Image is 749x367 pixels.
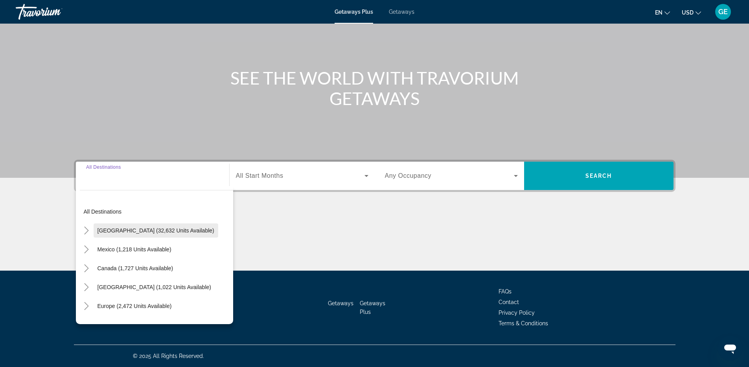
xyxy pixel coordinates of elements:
[94,318,175,332] button: Australia (210 units available)
[76,162,674,190] div: Search widget
[499,310,535,316] a: Privacy Policy
[718,336,743,361] iframe: Button to launch messaging window
[360,300,385,315] a: Getaways Plus
[84,208,122,215] span: All destinations
[227,68,522,109] h1: SEE THE WORLD WITH TRAVORIUM GETAWAYS
[94,299,176,313] button: Europe (2,472 units available)
[524,162,674,190] button: Search
[80,224,94,238] button: Toggle United States (32,632 units available)
[98,227,214,234] span: [GEOGRAPHIC_DATA] (32,632 units available)
[385,172,432,179] span: Any Occupancy
[98,265,173,271] span: Canada (1,727 units available)
[335,9,373,15] a: Getaways Plus
[94,261,177,275] button: Canada (1,727 units available)
[80,299,94,313] button: Toggle Europe (2,472 units available)
[80,280,94,294] button: Toggle Caribbean & Atlantic Islands (1,022 units available)
[682,7,701,18] button: Change currency
[718,8,728,16] span: GE
[80,205,233,219] button: All destinations
[98,246,171,253] span: Mexico (1,218 units available)
[389,9,414,15] a: Getaways
[236,172,283,179] span: All Start Months
[585,173,612,179] span: Search
[94,280,215,294] button: [GEOGRAPHIC_DATA] (1,022 units available)
[16,2,94,22] a: Travorium
[98,303,172,309] span: Europe (2,472 units available)
[133,353,204,359] span: © 2025 All Rights Reserved.
[655,9,663,16] span: en
[713,4,733,20] button: User Menu
[499,320,548,326] a: Terms & Conditions
[499,299,519,305] a: Contact
[499,288,512,295] a: FAQs
[94,242,175,256] button: Mexico (1,218 units available)
[682,9,694,16] span: USD
[655,7,670,18] button: Change language
[80,262,94,275] button: Toggle Canada (1,727 units available)
[86,164,121,170] span: All Destinations
[80,318,94,332] button: Toggle Australia (210 units available)
[94,223,218,238] button: [GEOGRAPHIC_DATA] (32,632 units available)
[80,243,94,256] button: Toggle Mexico (1,218 units available)
[328,300,353,306] a: Getaways
[98,284,211,290] span: [GEOGRAPHIC_DATA] (1,022 units available)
